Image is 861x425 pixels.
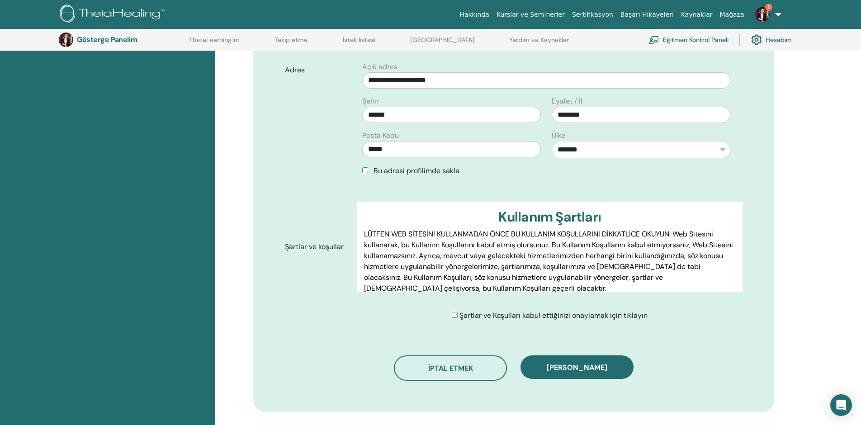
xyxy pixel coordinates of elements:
[459,11,489,18] font: Hakkında
[681,11,713,18] font: Kaynaklar
[509,36,569,51] a: Yardım ve Kaynaklar
[456,6,493,23] a: Hakkında
[374,166,459,175] font: Bu adresi profilimde sakla
[497,11,565,18] font: Kurslar ve Seminerler
[364,229,733,293] font: LÜTFEN WEB SİTESİNİ KULLANMADAN ÖNCE BU KULLANIM KOŞULLARINI DİKKATLİCE OKUYUN. Web Sitesini kull...
[552,131,565,140] font: Ülke
[428,364,473,373] font: İptal etmek
[620,11,674,18] font: Başarı Hikayeleri
[343,36,375,44] font: İstek listesi
[77,35,137,44] font: Gösterge Panelim
[719,11,744,18] font: Mağaza
[552,96,582,106] font: Eyalet / İl
[509,36,569,44] font: Yardım ve Kaynaklar
[768,4,769,10] font: 1
[766,36,792,44] font: Hesabım
[572,11,613,18] font: Sertifikasyon
[285,65,305,75] font: Adres
[343,36,375,51] a: İstek listesi
[59,33,73,47] img: default.jpg
[189,36,240,51] a: ThetaLearning'im
[362,96,379,106] font: Şehir
[751,32,762,47] img: cog.svg
[716,6,747,23] a: Mağaza
[830,394,852,416] div: Open Intercom Messenger
[274,36,307,51] a: Takip etme
[189,36,240,44] font: ThetaLearning'im
[677,6,716,23] a: Kaynaklar
[493,6,568,23] a: Kurslar ve Seminerler
[362,131,399,140] font: Posta Kodu
[274,36,307,44] font: Takip etme
[648,30,729,50] a: Eğitmen Kontrol Paneli
[755,7,770,22] img: default.jpg
[410,36,474,44] font: [GEOGRAPHIC_DATA]
[285,242,344,251] font: Şartlar ve koşullar
[648,36,659,44] img: chalkboard-teacher.svg
[663,36,729,44] font: Eğitmen Kontrol Paneli
[410,36,474,51] a: [GEOGRAPHIC_DATA]
[568,6,617,23] a: Sertifikasyon
[498,208,601,226] font: Kullanım Şartları
[362,62,397,71] font: Açık adres
[459,311,648,320] font: Şartlar ve Koşulları kabul ettiğinizi onaylamak için tıklayın
[394,355,507,381] button: İptal etmek
[60,5,168,25] img: logo.png
[547,363,607,372] font: [PERSON_NAME]
[617,6,677,23] a: Başarı Hikayeleri
[520,355,634,379] button: [PERSON_NAME]
[751,30,792,50] a: Hesabım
